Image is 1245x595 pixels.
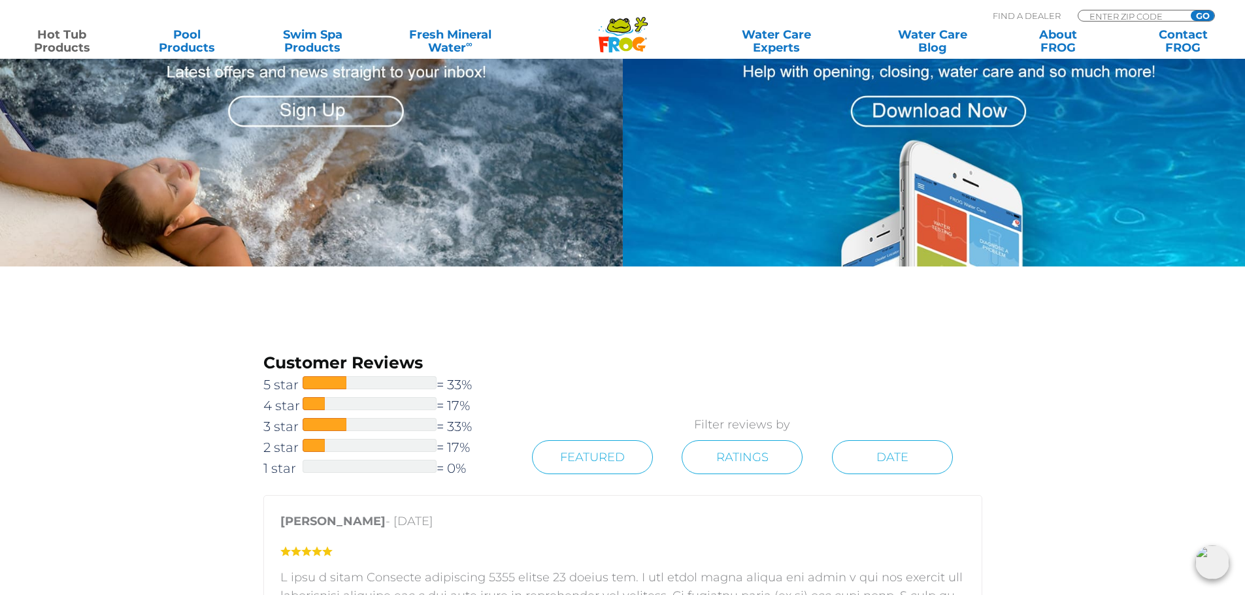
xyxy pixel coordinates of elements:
p: Filter reviews by [503,415,982,434]
a: Fresh MineralWater∞ [389,28,511,54]
h3: Customer Reviews [263,351,503,374]
span: 5 star [263,374,303,395]
a: Ratings [682,440,803,474]
a: Date [832,440,953,474]
input: Zip Code Form [1088,10,1176,22]
a: ContactFROG [1135,28,1232,54]
sup: ∞ [466,39,473,49]
p: - [DATE] [280,512,965,537]
a: 3 star= 33% [263,416,503,437]
a: Featured [532,440,653,474]
span: 4 star [263,395,303,416]
a: Water CareExperts [697,28,855,54]
span: 1 star [263,458,303,479]
a: PoolProducts [139,28,236,54]
a: 2 star= 17% [263,437,503,458]
p: Find A Dealer [993,10,1061,22]
a: 5 star= 33% [263,374,503,395]
a: 1 star= 0% [263,458,503,479]
span: 3 star [263,416,303,437]
input: GO [1191,10,1214,21]
img: openIcon [1195,545,1229,579]
a: 4 star= 17% [263,395,503,416]
a: Hot TubProducts [13,28,110,54]
span: 2 star [263,437,303,458]
a: Water CareBlog [884,28,981,54]
strong: [PERSON_NAME] [280,514,386,528]
a: Swim SpaProducts [264,28,361,54]
a: AboutFROG [1009,28,1106,54]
